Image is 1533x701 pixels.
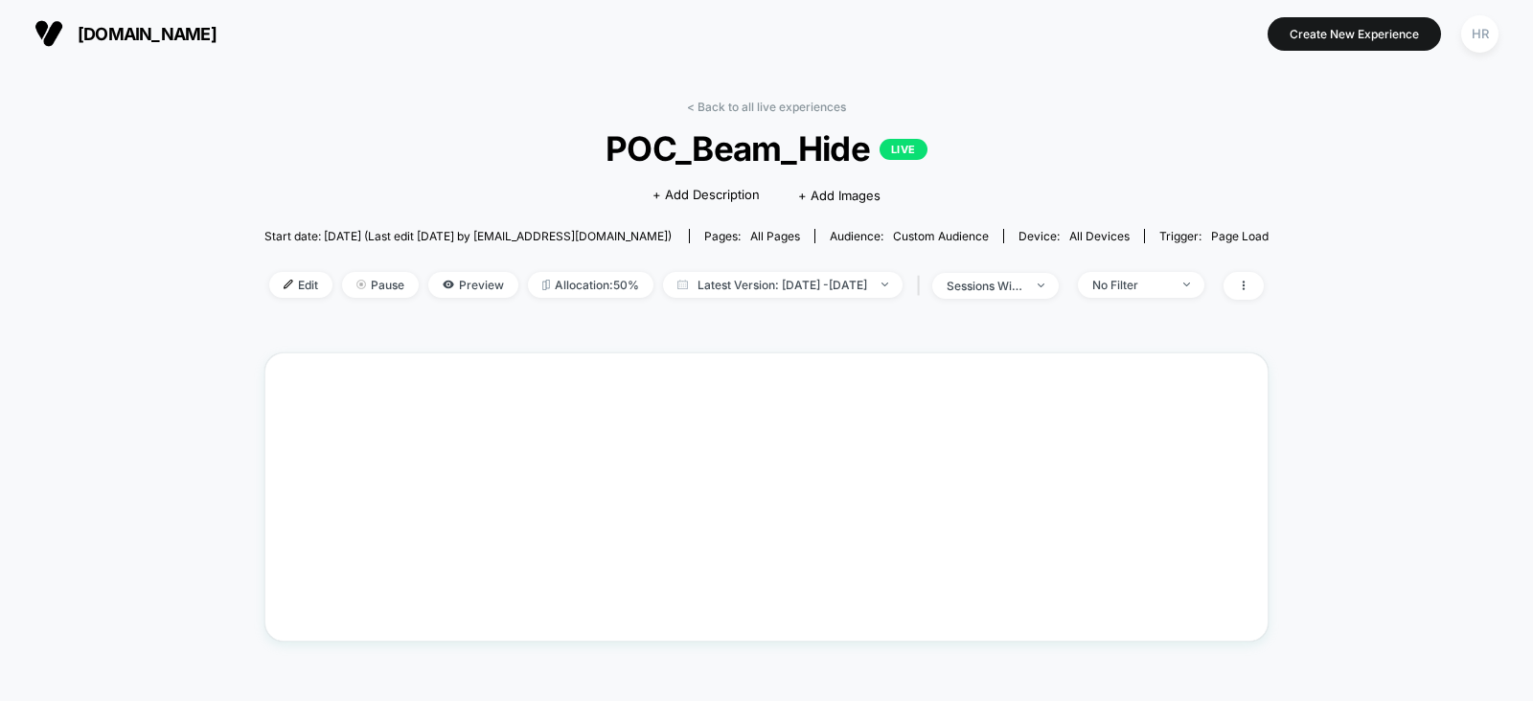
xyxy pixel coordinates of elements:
[912,272,932,300] span: |
[542,280,550,290] img: rebalance
[356,280,366,289] img: end
[704,229,800,243] div: Pages:
[34,19,63,48] img: Visually logo
[881,283,888,286] img: end
[29,18,222,49] button: [DOMAIN_NAME]
[1092,278,1169,292] div: No Filter
[264,229,672,243] span: Start date: [DATE] (Last edit [DATE] by [EMAIL_ADDRESS][DOMAIN_NAME])
[1003,229,1144,243] span: Device:
[428,272,518,298] span: Preview
[269,272,332,298] span: Edit
[1069,229,1130,243] span: all devices
[1183,283,1190,286] img: end
[947,279,1023,293] div: sessions with impression
[687,100,846,114] a: < Back to all live experiences
[284,280,293,289] img: edit
[1038,283,1044,287] img: end
[315,128,1219,169] span: POC_Beam_Hide
[652,186,760,205] span: + Add Description
[78,24,217,44] span: [DOMAIN_NAME]
[663,272,903,298] span: Latest Version: [DATE] - [DATE]
[1455,14,1504,54] button: HR
[798,188,881,203] span: + Add Images
[830,229,989,243] div: Audience:
[1159,229,1269,243] div: Trigger:
[893,229,989,243] span: Custom Audience
[1461,15,1499,53] div: HR
[1268,17,1441,51] button: Create New Experience
[528,272,653,298] span: Allocation: 50%
[880,139,927,160] p: LIVE
[677,280,688,289] img: calendar
[750,229,800,243] span: all pages
[1211,229,1269,243] span: Page Load
[342,272,419,298] span: Pause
